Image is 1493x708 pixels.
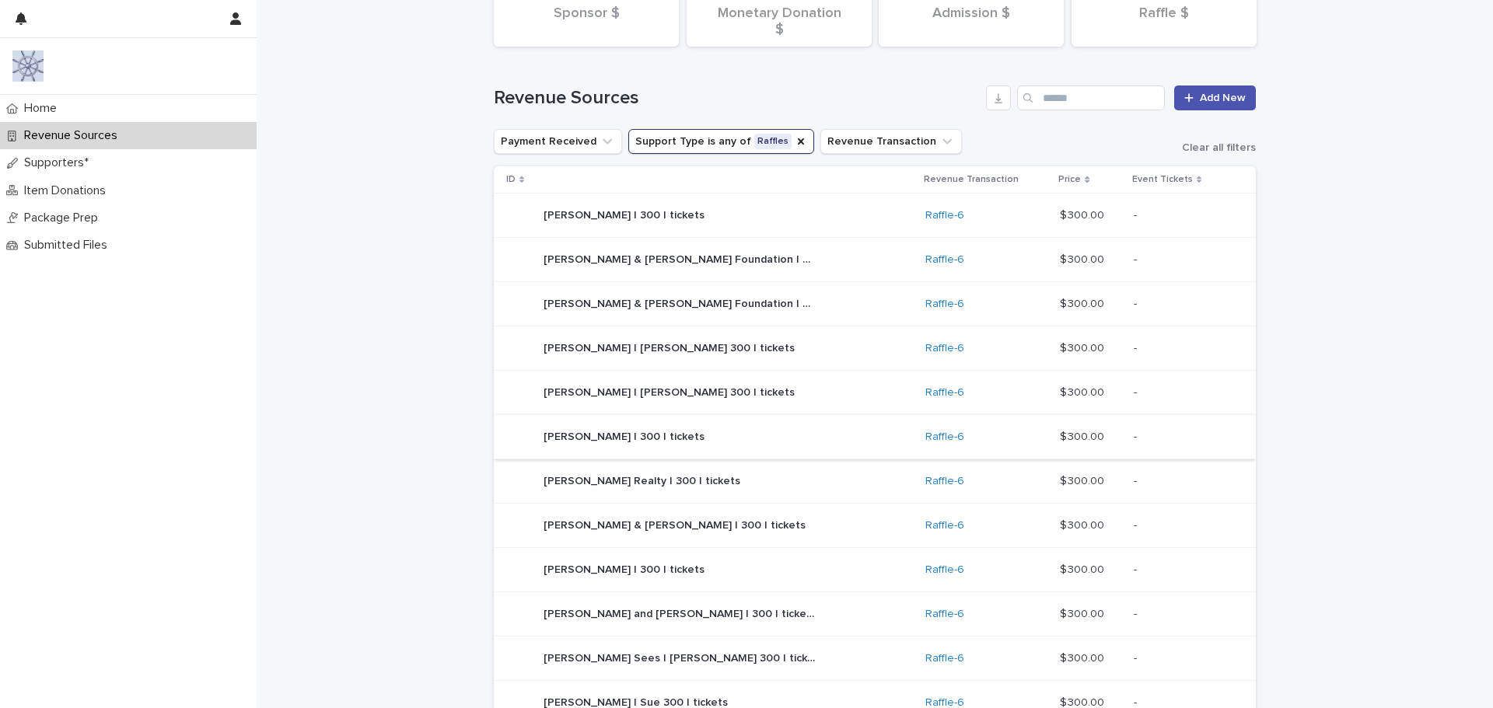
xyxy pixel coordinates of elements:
p: [PERSON_NAME] Realty | 300 | tickets [544,472,743,488]
p: $ 300.00 [1060,339,1107,355]
div: Monetary Donation $ [713,5,845,38]
p: Price [1058,171,1081,188]
p: [PERSON_NAME] | 300 | tickets [544,427,708,444]
h1: Revenue Sources [494,87,980,110]
tr: [PERSON_NAME] | 300 | tickets[PERSON_NAME] | 300 | tickets Raffle-6 $ 300.00$ 300.00 -- [494,548,1256,592]
div: Admission $ [905,5,1037,38]
p: $ 300.00 [1060,649,1107,665]
p: $ 300.00 [1060,295,1107,311]
p: $ 300.00 [1060,560,1107,577]
p: [PERSON_NAME] | [PERSON_NAME] 300 | tickets [544,339,798,355]
p: [PERSON_NAME] and [PERSON_NAME] | 300 | tickets [544,605,819,621]
p: Home [18,101,69,116]
p: Package Prep [18,211,110,225]
button: Clear all filters [1170,142,1256,153]
div: Sponsor $ [520,5,652,38]
p: [PERSON_NAME] & [PERSON_NAME] Foundation | 300 | tickets [544,295,819,311]
p: - [1134,339,1140,355]
tr: [PERSON_NAME] | 300 | tickets[PERSON_NAME] | 300 | tickets Raffle-6 $ 300.00$ 300.00 -- [494,415,1256,459]
p: - [1134,649,1140,665]
p: $ 300.00 [1060,427,1107,444]
tr: [PERSON_NAME] and [PERSON_NAME] | 300 | tickets[PERSON_NAME] and [PERSON_NAME] | 300 | tickets Ra... [494,592,1256,637]
p: - [1134,250,1140,267]
p: Item Donations [18,183,118,198]
span: Clear all filters [1182,142,1256,153]
tr: [PERSON_NAME] | 300 | tickets[PERSON_NAME] | 300 | tickets Raffle-6 $ 300.00$ 300.00 -- [494,194,1256,238]
input: Search [1017,85,1165,110]
p: - [1134,516,1140,532]
tr: [PERSON_NAME] | [PERSON_NAME] 300 | tickets[PERSON_NAME] | [PERSON_NAME] 300 | tickets Raffle-6 $... [494,371,1256,415]
button: Support Type [628,129,814,154]
tr: [PERSON_NAME] & [PERSON_NAME] Foundation | 300 | tickets[PERSON_NAME] & [PERSON_NAME] Foundation ... [494,238,1256,282]
p: [PERSON_NAME] & [PERSON_NAME] | 300 | tickets [544,516,809,532]
p: - [1134,560,1140,577]
a: Raffle-6 [925,386,964,399]
p: $ 300.00 [1060,383,1107,399]
tr: [PERSON_NAME] Realty | 300 | tickets[PERSON_NAME] Realty | 300 | tickets Raffle-6 $ 300.00$ 300.0... [494,459,1256,504]
p: Event Tickets [1132,171,1193,188]
a: Raffle-6 [925,431,964,444]
p: $ 300.00 [1060,472,1107,488]
a: Raffle-6 [925,563,964,577]
tr: [PERSON_NAME] & [PERSON_NAME] Foundation | 300 | tickets[PERSON_NAME] & [PERSON_NAME] Foundation ... [494,282,1256,326]
button: Payment Received [494,129,622,154]
a: Add New [1174,85,1256,110]
p: - [1134,383,1140,399]
p: $ 300.00 [1060,605,1107,621]
a: Raffle-6 [925,342,964,355]
tr: [PERSON_NAME] | [PERSON_NAME] 300 | tickets[PERSON_NAME] | [PERSON_NAME] 300 | tickets Raffle-6 $... [494,326,1256,371]
p: ID [506,171,516,188]
p: [PERSON_NAME] | 300 | tickets [544,206,708,222]
p: $ 300.00 [1060,206,1107,222]
p: Submitted Files [18,238,120,253]
img: 9nJvCigXQD6Aux1Mxhwl [12,51,44,82]
tr: [PERSON_NAME] Sees | [PERSON_NAME] 300 | tickets[PERSON_NAME] Sees | [PERSON_NAME] 300 | tickets ... [494,637,1256,681]
div: Raffle $ [1098,5,1230,38]
a: Raffle-6 [925,209,964,222]
p: - [1134,605,1140,621]
tr: [PERSON_NAME] & [PERSON_NAME] | 300 | tickets[PERSON_NAME] & [PERSON_NAME] | 300 | tickets Raffle... [494,504,1256,548]
p: - [1134,295,1140,311]
span: Add New [1200,92,1246,103]
p: [PERSON_NAME] | [PERSON_NAME] 300 | tickets [544,383,798,399]
a: Raffle-6 [925,253,964,267]
a: Raffle-6 [925,298,964,311]
a: Raffle-6 [925,475,964,488]
p: [PERSON_NAME] & [PERSON_NAME] Foundation | 300 | tickets [544,250,819,267]
p: $ 300.00 [1060,516,1107,532]
p: - [1134,427,1140,444]
p: Supporters* [18,155,101,170]
a: Raffle-6 [925,608,964,621]
p: [PERSON_NAME] | 300 | tickets [544,560,708,577]
p: Revenue Sources [18,128,130,143]
a: Raffle-6 [925,652,964,665]
a: Raffle-6 [925,519,964,532]
p: [PERSON_NAME] Sees | [PERSON_NAME] 300 | tickets [544,649,819,665]
p: $ 300.00 [1060,250,1107,267]
p: Revenue Transaction [924,171,1019,188]
button: Revenue Transaction [820,129,962,154]
p: - [1134,472,1140,488]
p: - [1134,206,1140,222]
